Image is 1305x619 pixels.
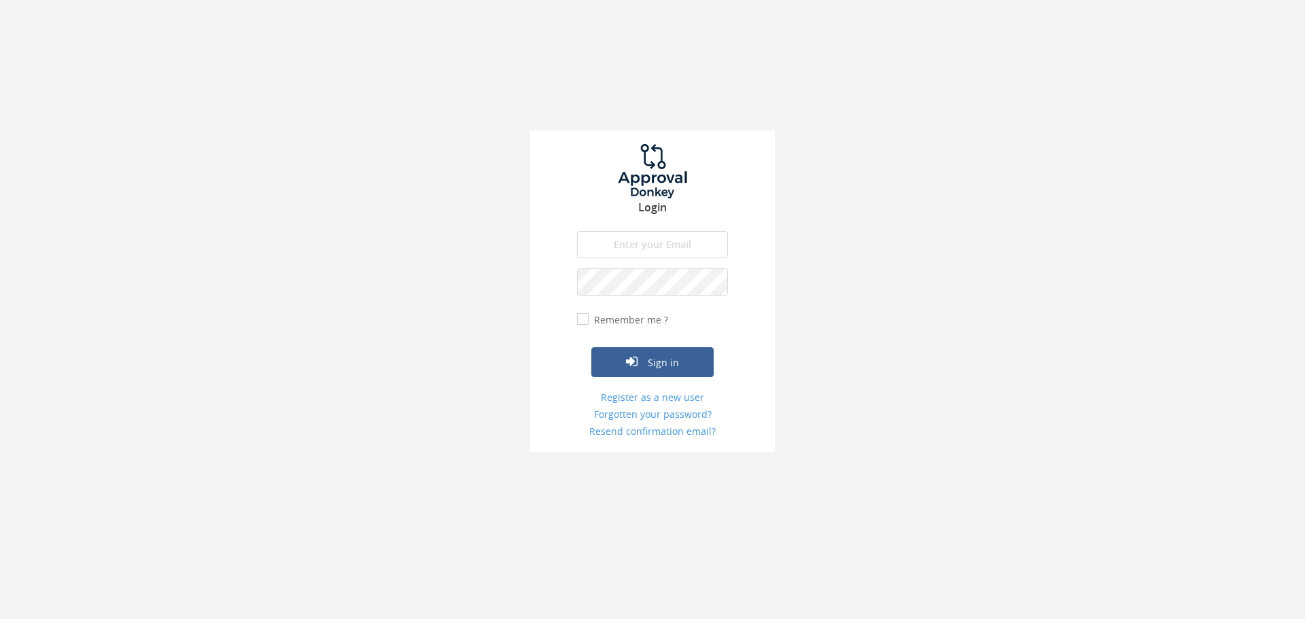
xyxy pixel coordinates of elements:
img: logo.png [602,144,703,198]
a: Register as a new user [577,391,728,404]
label: Remember me ? [591,313,668,327]
input: Enter your Email [577,231,728,258]
a: Forgotten your password? [577,408,728,421]
a: Resend confirmation email? [577,425,728,438]
button: Sign in [591,347,714,377]
h3: Login [530,202,775,214]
